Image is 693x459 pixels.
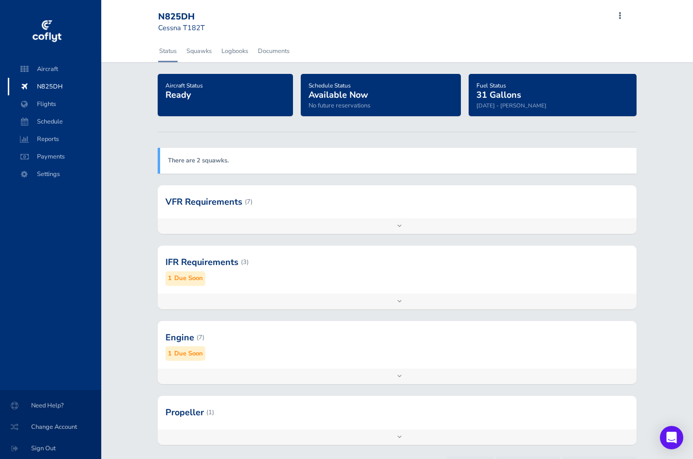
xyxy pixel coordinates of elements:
[18,95,91,113] span: Flights
[168,156,229,165] a: There are 2 squawks.
[309,101,370,110] span: No future reservations
[165,82,203,89] span: Aircraft Status
[31,17,63,46] img: coflyt logo
[12,418,90,436] span: Change Account
[309,82,351,89] span: Schedule Status
[309,79,368,101] a: Schedule StatusAvailable Now
[309,89,368,101] span: Available Now
[18,165,91,183] span: Settings
[18,148,91,165] span: Payments
[220,40,249,62] a: Logbooks
[158,12,228,22] div: N825DH
[174,273,203,283] small: Due Soon
[158,23,205,33] small: Cessna T182T
[18,113,91,130] span: Schedule
[158,40,178,62] a: Status
[18,60,91,78] span: Aircraft
[476,82,506,89] span: Fuel Status
[476,102,547,109] small: [DATE] - [PERSON_NAME]
[12,440,90,457] span: Sign Out
[185,40,213,62] a: Squawks
[174,349,203,359] small: Due Soon
[18,130,91,148] span: Reports
[165,89,191,101] span: Ready
[12,397,90,414] span: Need Help?
[476,89,521,101] span: 31 Gallons
[660,426,683,449] div: Open Intercom Messenger
[18,78,91,95] span: N825DH
[257,40,291,62] a: Documents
